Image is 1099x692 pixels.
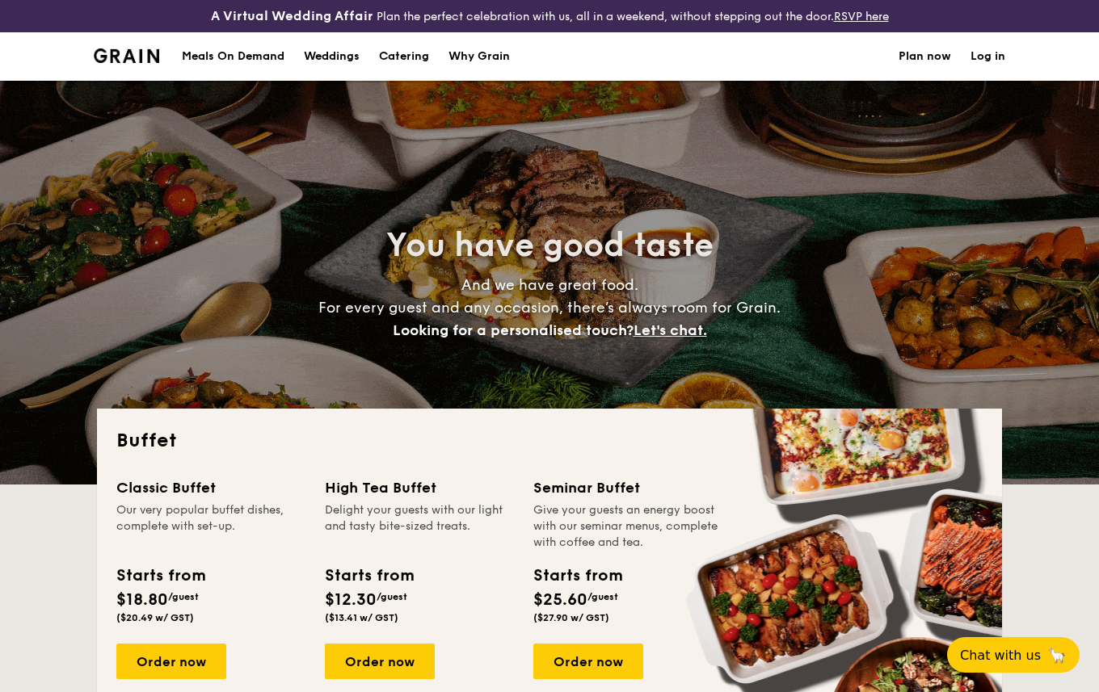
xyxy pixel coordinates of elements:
[448,32,510,81] div: Why Grain
[1047,646,1067,665] span: 🦙
[587,591,618,602] span: /guest
[172,32,294,81] a: Meals On Demand
[439,32,520,81] a: Why Grain
[94,48,159,63] a: Logotype
[325,564,413,588] div: Starts from
[325,644,435,679] div: Order now
[116,502,305,551] div: Our very popular buffet dishes, complete with set-up.
[533,590,587,610] span: $25.60
[168,591,199,602] span: /guest
[294,32,369,81] a: Weddings
[116,564,204,588] div: Starts from
[899,32,951,81] a: Plan now
[533,476,722,499] div: Seminar Buffet
[634,321,707,339] span: Let's chat.
[182,32,284,81] div: Meals On Demand
[971,32,1005,81] a: Log in
[960,648,1041,663] span: Chat with us
[94,48,159,63] img: Grain
[379,32,429,81] h1: Catering
[377,591,407,602] span: /guest
[533,564,621,588] div: Starts from
[947,637,1080,673] button: Chat with us🦙
[116,476,305,499] div: Classic Buffet
[325,590,377,610] span: $12.30
[183,6,916,26] div: Plan the perfect celebration with us, all in a weekend, without stepping out the door.
[369,32,439,81] a: Catering
[834,10,889,23] a: RSVP here
[533,644,643,679] div: Order now
[116,612,194,623] span: ($20.49 w/ GST)
[211,6,373,26] h4: A Virtual Wedding Affair
[304,32,360,81] div: Weddings
[325,502,514,551] div: Delight your guests with our light and tasty bite-sized treats.
[116,644,226,679] div: Order now
[533,612,609,623] span: ($27.90 w/ GST)
[116,590,168,610] span: $18.80
[533,502,722,551] div: Give your guests an energy boost with our seminar menus, complete with coffee and tea.
[325,476,514,499] div: High Tea Buffet
[325,612,398,623] span: ($13.41 w/ GST)
[116,428,983,454] h2: Buffet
